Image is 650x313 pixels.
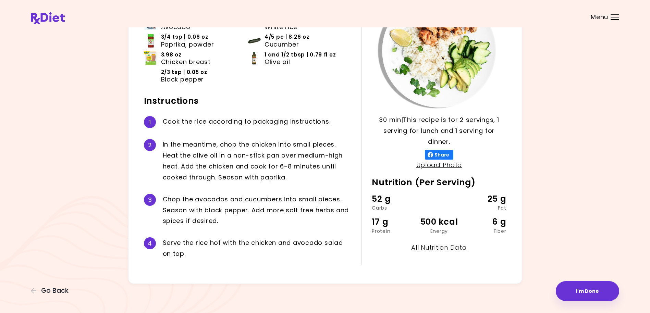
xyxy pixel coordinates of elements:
div: Energy [417,229,462,234]
div: C h o p t h e a v o c a d o s a n d c u c u m b e r s i n t o s m a l l p i e c e s . S e a s o n... [163,194,351,227]
div: 2 [144,139,156,151]
span: Black pepper [161,76,204,83]
span: Cucumber [265,41,299,48]
span: Avocado [161,23,191,31]
span: Olive oil [265,58,290,66]
span: 4/5 pc | 8.26 oz [265,33,309,41]
span: 3/4 tsp | 0.06 oz [161,33,208,41]
img: RxDiet [31,12,65,24]
span: Paprika, powder [161,41,214,48]
span: Share [433,152,451,158]
div: 3 [144,194,156,206]
span: 3.98 oz [161,51,182,59]
span: 2/3 tsp | 0.05 oz [161,68,207,76]
h2: Instructions [144,96,351,107]
div: Carbs [372,205,417,210]
span: Go Back [41,287,69,295]
span: Menu [591,14,608,20]
div: Protein [372,229,417,234]
div: Fiber [462,229,506,234]
div: 17 g [372,215,417,228]
button: Share [425,150,453,160]
span: 1 and 1/2 tbsp | 0.79 fl oz [265,51,336,59]
div: C o o k t h e r i c e a c c o r d i n g t o p a c k a g i n g i n s t r u c t i o n s . [163,116,351,128]
a: Upload Photo [416,161,462,169]
div: I n t h e m e a n t i m e , c h o p t h e c h i c k e n i n t o s m a l l p i e c e s . H e a t t... [163,139,351,183]
span: Chicken breast [161,58,211,66]
div: Fat [462,205,506,210]
div: 1 [144,116,156,128]
p: 30 min | This recipe is for 2 servings, 1 serving for lunch and 1 serving for dinner. [372,114,506,147]
span: White rice [265,23,297,31]
div: S e r v e t h e r i c e h o t w i t h t h e c h i c k e n a n d a v o c a d o s a l a d o n t o p . [163,237,351,259]
button: I'm Done [556,281,619,301]
div: 52 g [372,192,417,205]
button: Go Back [31,287,72,295]
div: 500 kcal [417,215,462,228]
a: All Nutrition Data [411,243,467,252]
div: 25 g [462,192,506,205]
h2: Nutrition (Per Serving) [372,177,506,188]
div: 6 g [462,215,506,228]
div: 4 [144,237,156,249]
